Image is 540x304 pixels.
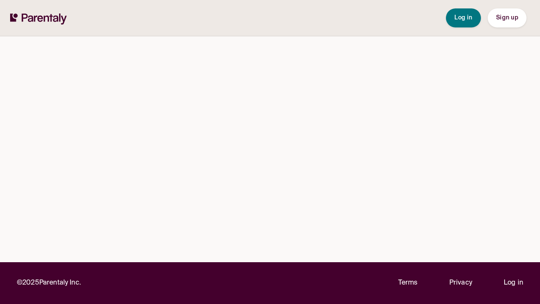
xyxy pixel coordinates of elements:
[446,8,481,27] button: Log in
[17,277,81,289] p: © 2025 Parentaly Inc.
[449,277,472,289] a: Privacy
[488,8,526,27] button: Sign up
[504,277,523,289] a: Log in
[496,15,518,21] span: Sign up
[398,277,418,289] a: Terms
[454,15,472,21] span: Log in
